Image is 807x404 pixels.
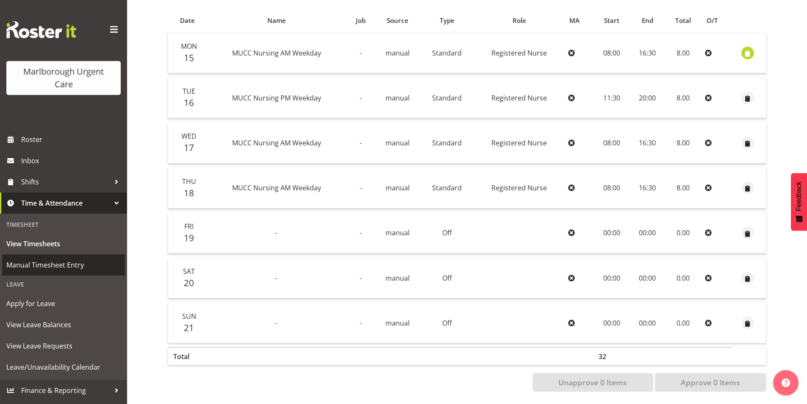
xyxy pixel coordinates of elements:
[275,273,277,283] span: -
[491,48,547,58] span: Registered Nurse
[183,267,195,276] span: Sat
[630,33,665,73] td: 16:30
[593,303,630,343] td: 00:00
[630,78,665,118] td: 20:00
[184,322,194,334] span: 21
[232,183,321,192] span: MUCC Nursing AM Weekday
[420,78,474,118] td: Standard
[665,303,702,343] td: 0.00
[593,213,630,254] td: 00:00
[2,335,125,357] a: View Leave Requests
[385,138,410,148] span: manual
[6,361,121,373] span: Leave/Unavailability Calendar
[6,259,121,271] span: Manual Timesheet Entry
[491,93,547,103] span: Registered Nurse
[182,177,196,186] span: Thu
[491,183,547,192] span: Registered Nurse
[655,373,766,392] button: Approve 0 Items
[360,183,362,192] span: -
[593,123,630,163] td: 08:00
[593,168,630,209] td: 08:00
[184,187,194,199] span: 18
[569,16,580,25] span: MA
[275,318,277,328] span: -
[513,16,526,25] span: Role
[2,233,125,254] a: View Timesheets
[665,258,702,298] td: 0.00
[2,293,125,314] a: Apply for Leave
[420,303,474,343] td: Off
[681,377,740,388] span: Approve 0 Items
[184,97,194,109] span: 16
[6,21,76,38] img: Rosterit website logo
[180,16,195,25] span: Date
[2,276,125,293] div: Leave
[593,78,630,118] td: 11:30
[2,314,125,335] a: View Leave Balances
[21,176,110,188] span: Shifts
[642,16,653,25] span: End
[360,93,362,103] span: -
[707,16,718,25] span: O/T
[184,222,194,231] span: Fri
[360,318,362,328] span: -
[604,16,619,25] span: Start
[356,16,366,25] span: Job
[6,318,121,331] span: View Leave Balances
[385,228,410,237] span: manual
[181,131,197,141] span: Wed
[420,168,474,209] td: Standard
[795,181,803,211] span: Feedback
[21,384,110,397] span: Finance & Reporting
[558,377,627,388] span: Unapprove 0 Items
[630,168,665,209] td: 16:30
[6,340,121,352] span: View Leave Requests
[2,254,125,276] a: Manual Timesheet Entry
[420,123,474,163] td: Standard
[630,258,665,298] td: 00:00
[675,16,691,25] span: Total
[360,138,362,148] span: -
[360,273,362,283] span: -
[15,65,112,91] div: Marlborough Urgent Care
[385,48,410,58] span: manual
[665,168,702,209] td: 8.00
[232,138,321,148] span: MUCC Nursing AM Weekday
[21,197,110,209] span: Time & Attendance
[387,16,408,25] span: Source
[665,213,702,254] td: 0.00
[532,373,653,392] button: Unapprove 0 Items
[630,213,665,254] td: 00:00
[385,183,410,192] span: manual
[181,42,197,51] span: Mon
[6,237,121,250] span: View Timesheets
[267,16,286,25] span: Name
[791,173,807,231] button: Feedback - Show survey
[232,93,321,103] span: MUCC Nursing PM Weekday
[420,33,474,73] td: Standard
[420,213,474,254] td: Off
[184,142,194,153] span: 17
[665,78,702,118] td: 8.00
[593,258,630,298] td: 00:00
[2,216,125,233] div: Timesheet
[630,303,665,343] td: 00:00
[630,123,665,163] td: 16:30
[184,52,194,64] span: 15
[232,48,321,58] span: MUCC Nursing AM Weekday
[168,347,207,365] th: Total
[385,318,410,328] span: manual
[665,123,702,163] td: 8.00
[275,228,277,237] span: -
[360,228,362,237] span: -
[593,33,630,73] td: 08:00
[440,16,455,25] span: Type
[2,357,125,378] a: Leave/Unavailability Calendar
[182,312,196,321] span: Sun
[782,379,790,387] img: help-xxl-2.png
[665,33,702,73] td: 8.00
[21,154,123,167] span: Inbox
[385,93,410,103] span: manual
[21,133,123,146] span: Roster
[184,232,194,244] span: 19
